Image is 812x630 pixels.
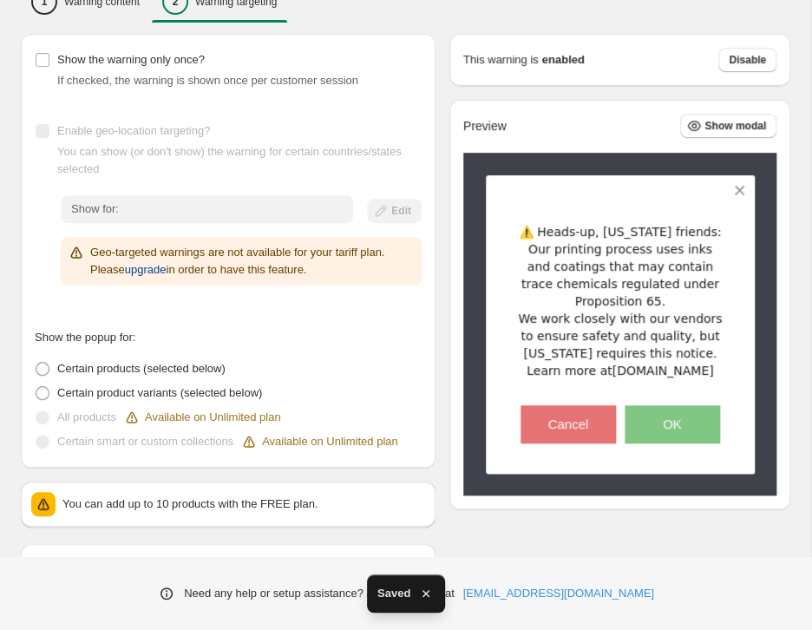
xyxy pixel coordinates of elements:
span: ⚠️ [519,225,534,239]
p: Certain smart or custom collections [57,433,233,450]
a: [EMAIL_ADDRESS][DOMAIN_NAME] [463,585,654,602]
button: upgrade [115,256,177,284]
p: All products [57,409,116,426]
span: Show the popup for: [35,331,135,344]
p: You can add up to 10 products with the FREE plan. [62,495,425,513]
span: Our printing process uses inks and coatings that may contain trace chemicals regulated under Prop... [521,242,719,308]
button: Cancel [521,405,616,443]
span: Show modal [704,119,766,133]
div: Available on Unlimited plan [123,409,281,426]
div: Available on Unlimited plan [240,433,398,450]
button: Disable [718,48,776,72]
a: [DOMAIN_NAME] [612,362,713,379]
span: Enable geo-location targeting? [57,124,210,137]
span: We work closely with our vendors to ensure safety and quality, but [US_STATE] requires this notice. [518,312,722,360]
span: If checked, the warning is shown once per customer session [57,74,358,87]
p: Geo-targeted warnings are not available for your tariff plan. Please in order to have this feature. [90,244,415,279]
span: Show the warning only once? [57,53,205,66]
span: Certain product variants (selected below) [57,386,262,399]
span: Show for: [71,202,119,215]
h2: Preview [463,119,507,134]
span: Learn more at [527,364,612,377]
span: upgrade [125,261,167,279]
button: Show modal [680,114,776,138]
span: You can show (or don't show) the warning for certain countries/states selected [57,145,402,175]
strong: enabled [542,51,585,69]
span: Saved [377,585,410,602]
span: Disable [729,53,766,67]
span: Certain products (selected below) [57,362,226,375]
p: This warning is [463,51,539,69]
span: Heads-up, [US_STATE] friends: [537,225,721,239]
button: OK [625,405,720,443]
